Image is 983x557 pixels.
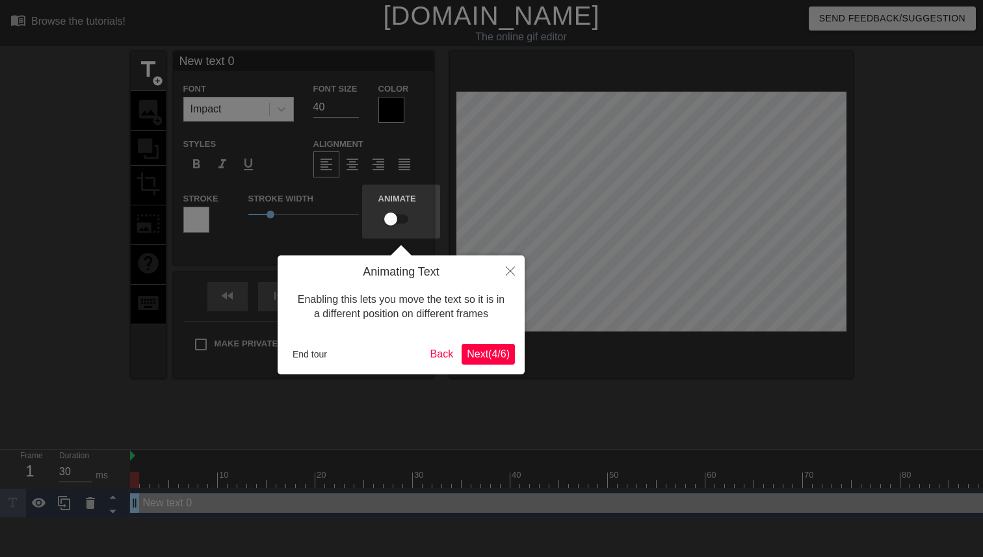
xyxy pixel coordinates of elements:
[287,265,515,279] h4: Animating Text
[462,344,515,365] button: Next
[496,255,525,285] button: Close
[467,348,510,359] span: Next ( 4 / 6 )
[287,279,515,335] div: Enabling this lets you move the text so it is in a different position on different frames
[425,344,459,365] button: Back
[287,344,332,364] button: End tour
